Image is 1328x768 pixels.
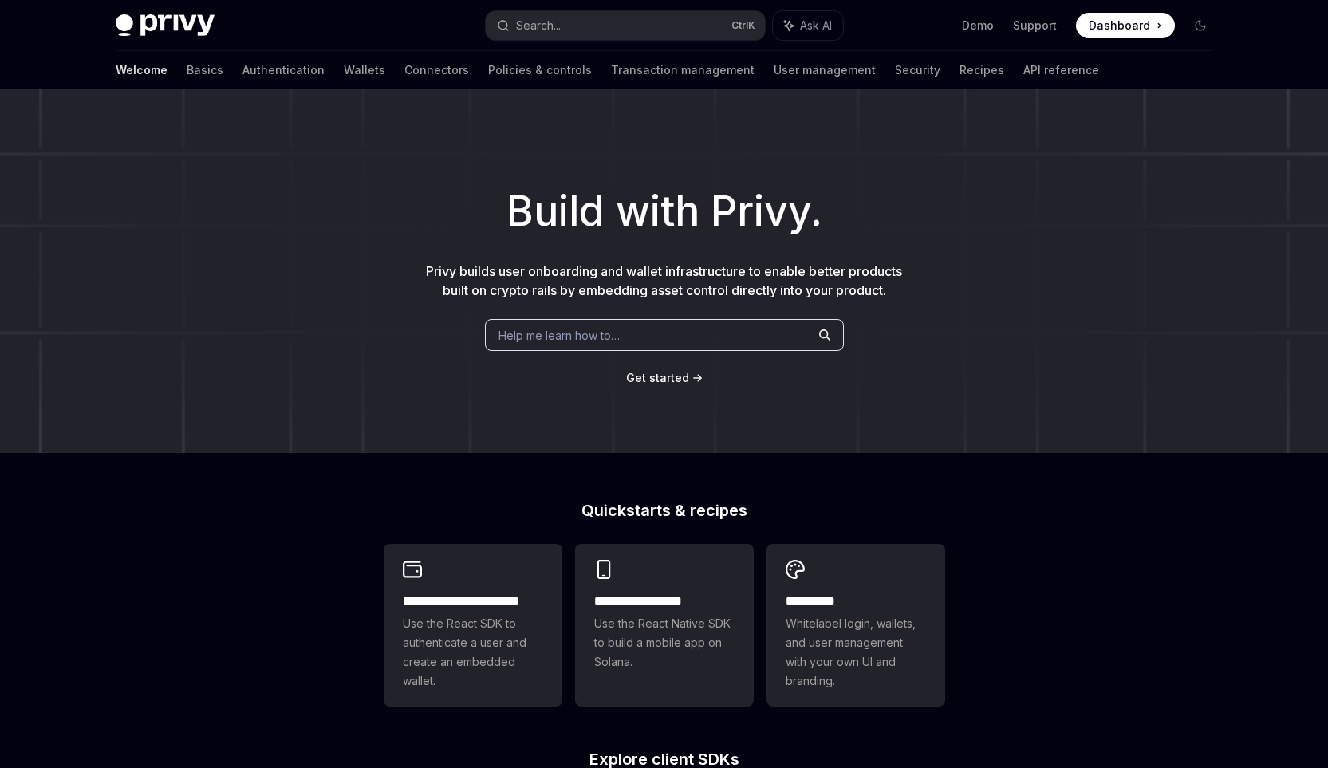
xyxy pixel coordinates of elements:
a: Recipes [960,51,1004,89]
div: Search... [516,16,561,35]
span: Whitelabel login, wallets, and user management with your own UI and branding. [786,614,926,691]
h2: Quickstarts & recipes [384,502,945,518]
span: Ask AI [800,18,832,33]
span: Use the React SDK to authenticate a user and create an embedded wallet. [403,614,543,691]
span: Use the React Native SDK to build a mobile app on Solana. [594,614,735,672]
h1: Build with Privy. [26,180,1302,242]
a: Demo [962,18,994,33]
a: Wallets [344,51,385,89]
button: Search...CtrlK [486,11,765,40]
button: Toggle dark mode [1188,13,1213,38]
a: Security [895,51,940,89]
img: dark logo [116,14,215,37]
a: Welcome [116,51,167,89]
a: **** *****Whitelabel login, wallets, and user management with your own UI and branding. [766,544,945,707]
a: Basics [187,51,223,89]
a: Dashboard [1076,13,1175,38]
a: Support [1013,18,1057,33]
a: API reference [1023,51,1099,89]
span: Help me learn how to… [498,327,620,344]
a: Transaction management [611,51,755,89]
button: Ask AI [773,11,843,40]
a: Authentication [242,51,325,89]
a: Get started [626,370,689,386]
span: Get started [626,371,689,384]
a: User management [774,51,876,89]
a: Connectors [404,51,469,89]
a: Policies & controls [488,51,592,89]
span: Ctrl K [731,19,755,32]
span: Privy builds user onboarding and wallet infrastructure to enable better products built on crypto ... [426,263,902,298]
h2: Explore client SDKs [384,751,945,767]
span: Dashboard [1089,18,1150,33]
a: **** **** **** ***Use the React Native SDK to build a mobile app on Solana. [575,544,754,707]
